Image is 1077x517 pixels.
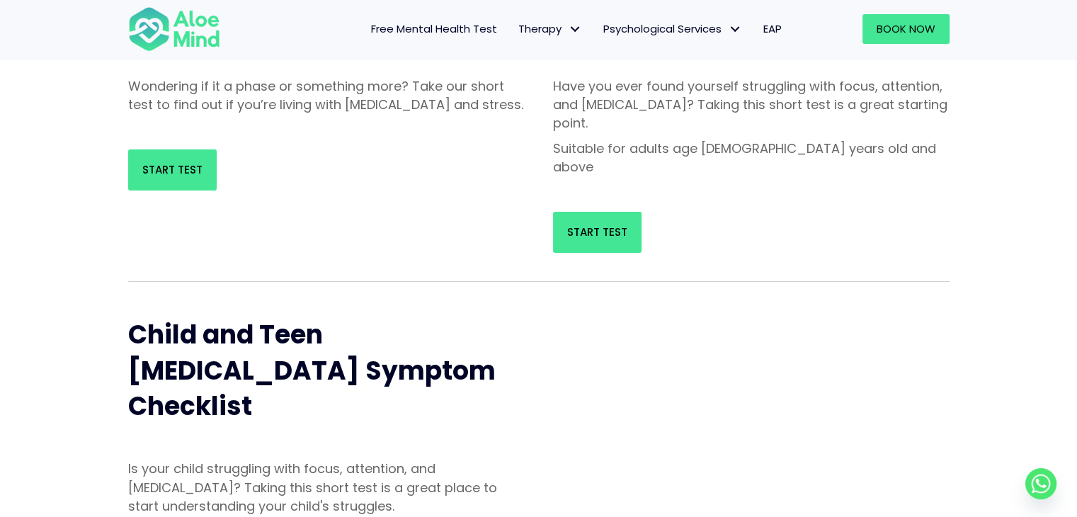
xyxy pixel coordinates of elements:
span: Psychological Services [603,21,742,36]
a: EAP [753,14,792,44]
a: Book Now [862,14,950,44]
span: Therapy: submenu [565,19,586,40]
a: TherapyTherapy: submenu [508,14,593,44]
span: Psychological Services: submenu [725,19,746,40]
span: Book Now [877,21,935,36]
a: Start Test [553,212,642,253]
img: Aloe mind Logo [128,6,220,52]
a: Start Test [128,149,217,191]
span: Child and Teen [MEDICAL_DATA] Symptom Checklist [128,317,496,424]
a: Free Mental Health Test [360,14,508,44]
a: Whatsapp [1025,468,1056,499]
span: Start Test [567,225,627,239]
p: Suitable for adults age [DEMOGRAPHIC_DATA] years old and above [553,140,950,176]
a: Psychological ServicesPsychological Services: submenu [593,14,753,44]
span: Free Mental Health Test [371,21,497,36]
p: Have you ever found yourself struggling with focus, attention, and [MEDICAL_DATA]? Taking this sh... [553,77,950,132]
nav: Menu [239,14,792,44]
span: Start Test [142,162,203,177]
p: Is your child struggling with focus, attention, and [MEDICAL_DATA]? Taking this short test is a g... [128,460,525,515]
span: EAP [763,21,782,36]
p: Wondering if it a phase or something more? Take our short test to find out if you’re living with ... [128,77,525,114]
span: Therapy [518,21,582,36]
